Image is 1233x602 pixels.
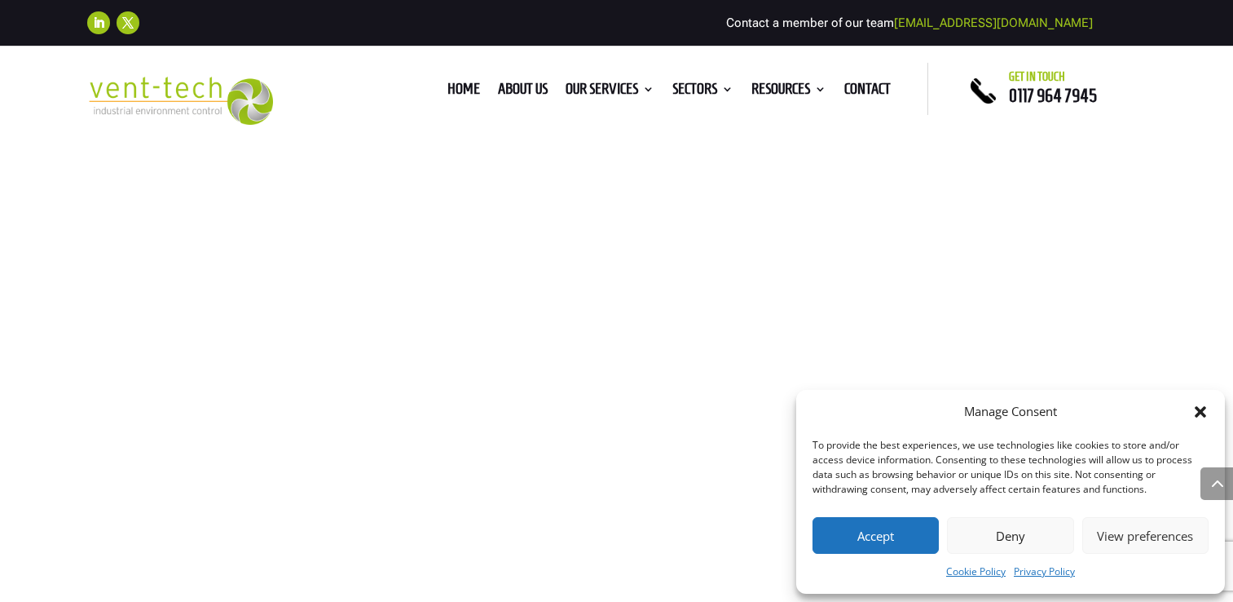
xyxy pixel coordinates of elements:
div: Close dialog [1192,404,1209,420]
a: 0117 964 7945 [1009,86,1097,105]
button: Accept [812,517,939,554]
div: To provide the best experiences, we use technologies like cookies to store and/or access device i... [812,438,1207,497]
a: About us [498,83,548,101]
a: [EMAIL_ADDRESS][DOMAIN_NAME] [894,15,1093,30]
a: Contact [844,83,891,101]
a: Follow on LinkedIn [87,11,110,34]
a: Privacy Policy [1014,562,1075,582]
img: 2023-09-27T08_35_16.549ZVENT-TECH---Clear-background [87,77,274,125]
div: Manage Consent [964,402,1057,422]
a: Resources [751,83,826,101]
button: View preferences [1082,517,1209,554]
a: Cookie Policy [946,562,1006,582]
button: Deny [947,517,1073,554]
a: Sectors [672,83,733,101]
a: Follow on X [117,11,139,34]
a: Our Services [566,83,654,101]
span: Get in touch [1009,70,1065,83]
span: Contact a member of our team [726,15,1093,30]
a: Home [447,83,480,101]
